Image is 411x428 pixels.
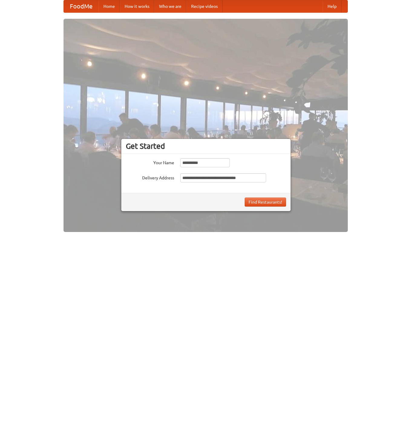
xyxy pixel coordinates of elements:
a: FoodMe [64,0,99,12]
button: Find Restaurants! [245,198,286,207]
h3: Get Started [126,142,286,151]
a: Recipe videos [186,0,223,12]
a: How it works [120,0,154,12]
label: Delivery Address [126,173,174,181]
label: Your Name [126,158,174,166]
a: Home [99,0,120,12]
a: Help [323,0,341,12]
a: Who we are [154,0,186,12]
